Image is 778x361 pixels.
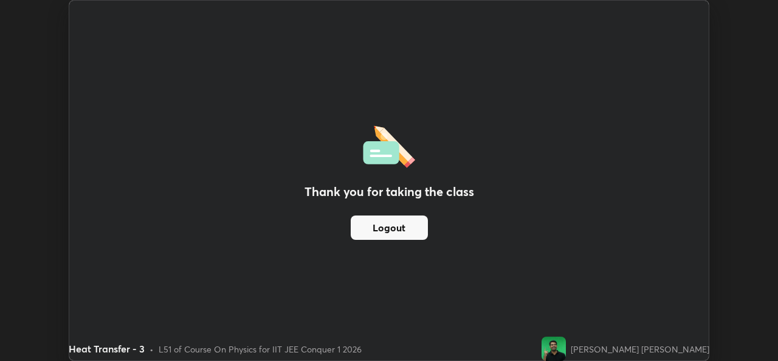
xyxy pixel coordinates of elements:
[159,343,362,356] div: L51 of Course On Physics for IIT JEE Conquer 1 2026
[351,216,428,240] button: Logout
[542,337,566,361] img: 53243d61168c4ba19039909d99802f93.jpg
[305,183,474,201] h2: Thank you for taking the class
[363,122,415,168] img: offlineFeedback.1438e8b3.svg
[571,343,709,356] div: [PERSON_NAME] [PERSON_NAME]
[69,342,145,356] div: Heat Transfer - 3
[150,343,154,356] div: •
